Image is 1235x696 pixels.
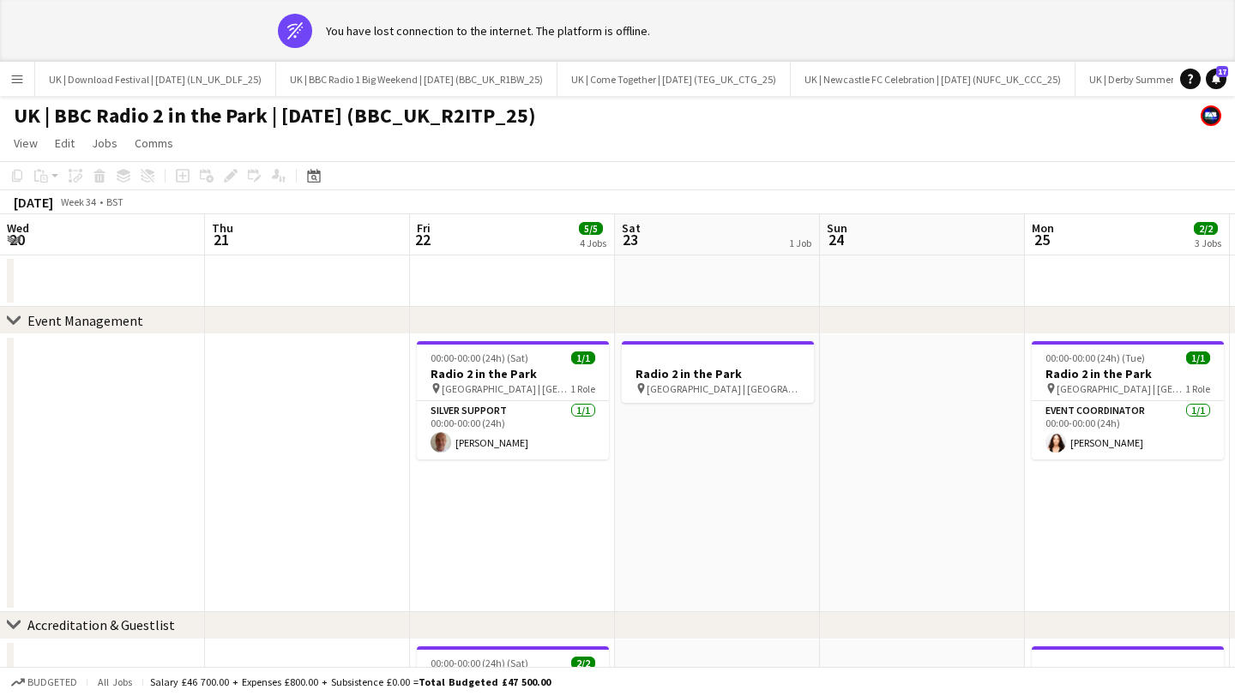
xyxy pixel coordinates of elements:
span: 23 [619,230,641,249]
span: 00:00-00:00 (24h) (Tue) [1045,351,1145,364]
span: 1 Role [1185,382,1210,395]
app-card-role: Silver Support1/100:00-00:00 (24h)[PERSON_NAME] [417,401,609,459]
button: UK | Newcastle FC Celebration | [DATE] (NUFC_UK_CCC_25) [791,63,1075,96]
span: All jobs [94,675,136,688]
span: Jobs [92,135,117,151]
span: Budgeted [27,676,77,688]
h3: Radio 2 in the Park [417,366,609,381]
button: Budgeted [9,673,80,692]
span: 1/1 [1186,351,1210,364]
div: [DATE] [14,194,53,211]
span: 2/2 [1194,222,1218,235]
app-job-card: 00:00-00:00 (24h) (Sat)1/1Radio 2 in the Park [GEOGRAPHIC_DATA] | [GEOGRAPHIC_DATA], [GEOGRAPHIC_... [417,341,609,459]
div: 3 Jobs [1195,237,1221,249]
div: 4 Jobs [580,237,606,249]
button: UK | Download Festival | [DATE] (LN_UK_DLF_25) [35,63,276,96]
h3: Radio 2 in the Park [622,366,814,381]
span: Fri [417,220,431,236]
span: Mon [1032,220,1054,236]
span: [GEOGRAPHIC_DATA] | [GEOGRAPHIC_DATA], [GEOGRAPHIC_DATA] [442,382,570,395]
a: View [7,132,45,154]
span: Edit [55,135,75,151]
span: 1/1 [571,351,595,364]
span: 17 [1216,66,1228,77]
h1: UK | BBC Radio 2 in the Park | [DATE] (BBC_UK_R2ITP_25) [14,103,536,129]
span: 00:00-00:00 (24h) (Sat) [431,351,528,364]
span: Sat [622,220,641,236]
span: Total Budgeted £47 500.00 [419,675,551,688]
span: 2/2 [571,657,595,669]
span: 22 [414,230,431,249]
app-job-card: 00:00-00:00 (24h) (Tue)1/1Radio 2 in the Park [GEOGRAPHIC_DATA] | [GEOGRAPHIC_DATA], [GEOGRAPHIC_... [1032,341,1224,459]
h3: Radio 2 in the Park [1032,366,1224,381]
span: [GEOGRAPHIC_DATA] | [GEOGRAPHIC_DATA], [GEOGRAPHIC_DATA] [1057,382,1185,395]
span: 24 [824,230,847,249]
div: Accreditation & Guestlist [27,616,175,633]
span: View [14,135,38,151]
span: Comms [135,135,173,151]
span: 21 [209,230,233,249]
span: Wed [7,220,29,236]
div: BST [106,195,123,208]
app-card-role: Event Coordinator1/100:00-00:00 (24h)[PERSON_NAME] [1032,401,1224,459]
span: Week 34 [57,195,99,208]
a: 17 [1206,69,1226,89]
span: Sun [827,220,847,236]
div: Salary £46 700.00 + Expenses £800.00 + Subsistence £0.00 = [150,675,551,688]
a: Edit [48,132,81,154]
span: 20 [4,230,29,249]
span: 1 Role [570,382,595,395]
span: [GEOGRAPHIC_DATA] | [GEOGRAPHIC_DATA], [GEOGRAPHIC_DATA] [647,382,800,395]
button: UK | Come Together | [DATE] (TEG_UK_CTG_25) [557,63,791,96]
span: 5/5 [579,222,603,235]
span: 25 [1029,230,1054,249]
a: Jobs [85,132,124,154]
app-job-card: Radio 2 in the Park [GEOGRAPHIC_DATA] | [GEOGRAPHIC_DATA], [GEOGRAPHIC_DATA] [622,341,814,403]
div: Event Management [27,312,143,329]
span: Thu [212,220,233,236]
div: 1 Job [789,237,811,249]
span: 00:00-00:00 (24h) (Sat) [431,657,528,669]
div: You have lost connection to the internet. The platform is offline. [326,23,650,39]
a: Comms [128,132,180,154]
button: UK | BBC Radio 1 Big Weekend | [DATE] (BBC_UK_R1BW_25) [276,63,557,96]
app-user-avatar: FAB Recruitment [1201,105,1221,126]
